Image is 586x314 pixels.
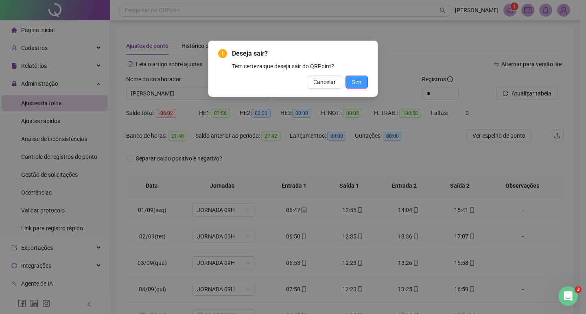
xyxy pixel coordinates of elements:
[313,78,336,87] span: Cancelar
[352,78,361,87] span: Sim
[232,49,368,58] span: Deseja sair?
[345,76,368,89] button: Sim
[232,62,368,71] div: Tem certeza que deseja sair do QRPoint?
[575,286,582,293] span: 3
[558,286,578,306] iframe: Intercom live chat
[218,49,227,58] span: exclamation-circle
[307,76,342,89] button: Cancelar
